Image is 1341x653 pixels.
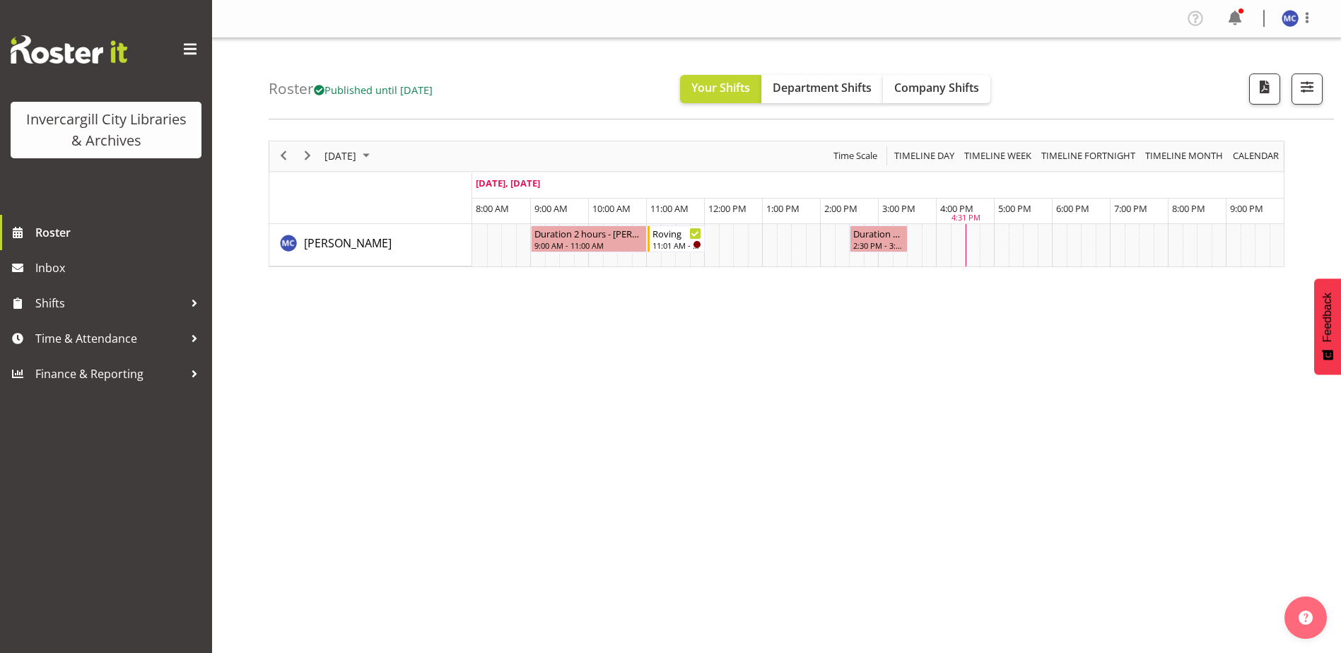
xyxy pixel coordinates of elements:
[652,226,701,240] div: Roving
[1230,202,1263,215] span: 9:00 PM
[1056,202,1089,215] span: 6:00 PM
[648,225,705,252] div: Aurora Catu"s event - Roving Begin From Wednesday, October 8, 2025 at 11:01:00 AM GMT+13:00 Ends ...
[831,147,880,165] button: Time Scale
[534,202,568,215] span: 9:00 AM
[35,363,184,384] span: Finance & Reporting
[1282,10,1299,27] img: maria-catu11656.jpg
[11,35,127,64] img: Rosterit website logo
[1040,147,1137,165] span: Timeline Fortnight
[476,202,509,215] span: 8:00 AM
[35,293,184,314] span: Shifts
[1114,202,1147,215] span: 7:00 PM
[476,177,540,189] span: [DATE], [DATE]
[1172,202,1205,215] span: 8:00 PM
[1039,147,1138,165] button: Fortnight
[962,147,1034,165] button: Timeline Week
[963,147,1033,165] span: Timeline Week
[472,224,1284,266] table: Timeline Day of October 8, 2025
[534,240,643,251] div: 9:00 AM - 11:00 AM
[295,141,320,171] div: next period
[761,75,883,103] button: Department Shifts
[304,235,392,252] a: [PERSON_NAME]
[1314,278,1341,375] button: Feedback - Show survey
[322,147,376,165] button: October 2025
[892,147,957,165] button: Timeline Day
[894,80,979,95] span: Company Shifts
[883,75,990,103] button: Company Shifts
[274,147,293,165] button: Previous
[1231,147,1280,165] span: calendar
[650,202,689,215] span: 11:00 AM
[534,226,643,240] div: Duration 2 hours - [PERSON_NAME]
[269,224,472,266] td: Aurora Catu resource
[35,328,184,349] span: Time & Attendance
[304,235,392,251] span: [PERSON_NAME]
[691,80,750,95] span: Your Shifts
[832,147,879,165] span: Time Scale
[893,147,956,165] span: Timeline Day
[323,147,358,165] span: [DATE]
[1231,147,1282,165] button: Month
[708,202,746,215] span: 12:00 PM
[271,141,295,171] div: previous period
[680,75,761,103] button: Your Shifts
[882,202,915,215] span: 3:00 PM
[269,81,433,97] h4: Roster
[35,222,205,243] span: Roster
[853,240,904,251] div: 2:30 PM - 3:30 PM
[269,141,1284,267] div: Timeline Day of October 8, 2025
[773,80,872,95] span: Department Shifts
[531,225,647,252] div: Aurora Catu"s event - Duration 2 hours - Aurora Catu Begin From Wednesday, October 8, 2025 at 9:0...
[35,257,205,278] span: Inbox
[25,109,187,151] div: Invercargill City Libraries & Archives
[298,147,317,165] button: Next
[951,212,980,224] div: 4:31 PM
[1299,611,1313,625] img: help-xxl-2.png
[1321,293,1334,342] span: Feedback
[940,202,973,215] span: 4:00 PM
[320,141,378,171] div: October 8, 2025
[998,202,1031,215] span: 5:00 PM
[1143,147,1226,165] button: Timeline Month
[1144,147,1224,165] span: Timeline Month
[853,226,904,240] div: Duration 1 hours - [PERSON_NAME]
[592,202,631,215] span: 10:00 AM
[1292,73,1323,105] button: Filter Shifts
[824,202,857,215] span: 2:00 PM
[850,225,908,252] div: Aurora Catu"s event - Duration 1 hours - Aurora Catu Begin From Wednesday, October 8, 2025 at 2:3...
[314,83,433,97] span: Published until [DATE]
[652,240,701,251] div: 11:01 AM - 12:00 PM
[766,202,800,215] span: 1:00 PM
[1249,73,1280,105] button: Download a PDF of the roster for the current day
